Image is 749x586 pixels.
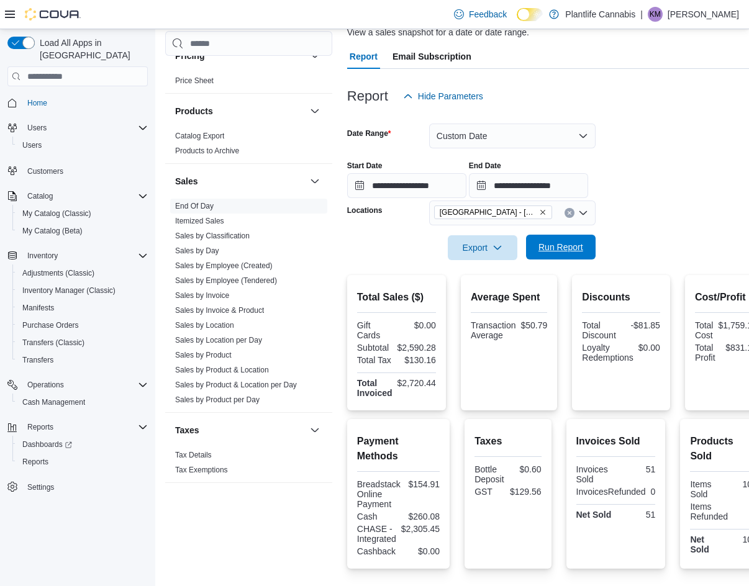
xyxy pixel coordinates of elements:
button: Sales [175,175,305,187]
span: My Catalog (Beta) [22,226,83,236]
nav: Complex example [7,89,148,528]
div: Breadstack Online Payment [357,479,401,509]
label: End Date [469,161,501,171]
span: Reports [27,422,53,432]
span: Users [22,120,148,135]
span: Inventory [27,251,58,261]
span: Purchase Orders [22,320,79,330]
span: Transfers [22,355,53,365]
span: Sales by Employee (Created) [175,261,273,271]
span: Operations [22,377,148,392]
span: Reports [22,457,48,467]
a: Sales by Product & Location [175,366,269,374]
a: Sales by Day [175,246,219,255]
div: Total Profit [695,343,720,363]
button: My Catalog (Classic) [12,205,153,222]
a: Sales by Location per Day [175,336,262,345]
h2: Payment Methods [357,434,440,464]
span: Sales by Day [175,246,219,256]
span: Dashboards [22,439,72,449]
div: Items Sold [690,479,721,499]
span: My Catalog (Beta) [17,223,148,238]
a: Sales by Invoice & Product [175,306,264,315]
a: Dashboards [12,436,153,453]
button: Cash Management [12,394,153,411]
div: $130.16 [399,355,436,365]
h2: Discounts [582,290,660,305]
span: Products to Archive [175,146,239,156]
span: My Catalog (Classic) [22,209,91,219]
span: [GEOGRAPHIC_DATA] - [GEOGRAPHIC_DATA] [440,206,537,219]
div: Products [165,128,332,163]
div: Items Refunded [690,502,728,521]
a: Customers [22,164,68,179]
h2: Invoices Sold [576,434,656,449]
input: Dark Mode [517,8,543,21]
a: Settings [22,480,59,495]
a: Home [22,96,52,110]
span: Sales by Product per Day [175,395,260,405]
span: Report [350,44,378,69]
label: Locations [347,205,383,215]
span: End Of Day [175,201,214,211]
div: $260.08 [401,512,440,521]
div: $0.00 [638,343,660,353]
div: $2,590.28 [397,343,436,353]
span: Manifests [22,303,54,313]
a: Reports [17,454,53,469]
button: Taxes [307,423,322,438]
div: Gift Cards [357,320,394,340]
p: [PERSON_NAME] [668,7,739,22]
span: Price Sheet [175,76,214,86]
a: Price Sheet [175,76,214,85]
span: Reports [22,420,148,435]
a: Manifests [17,300,59,315]
div: Cash [357,512,396,521]
span: Adjustments (Classic) [22,268,94,278]
span: Feedback [469,8,507,20]
div: InvoicesRefunded [576,487,646,497]
span: Hide Parameters [418,90,483,102]
strong: Total Invoiced [357,378,393,398]
h2: Average Spent [471,290,547,305]
span: Sales by Product [175,350,232,360]
button: Inventory [2,247,153,264]
span: Edmonton - South Common [434,205,552,219]
span: Home [27,98,47,108]
div: GST [474,487,505,497]
span: Dashboards [17,437,148,452]
label: Start Date [347,161,383,171]
span: Cash Management [17,395,148,410]
input: Press the down key to open a popover containing a calendar. [469,173,588,198]
span: Inventory [22,248,148,263]
a: Sales by Invoice [175,291,229,300]
button: Users [22,120,52,135]
button: Catalog [2,187,153,205]
button: Inventory Manager (Classic) [12,282,153,299]
a: Tax Exemptions [175,466,228,474]
div: Cashback [357,546,396,556]
strong: Net Sold [690,534,709,554]
span: Purchase Orders [17,318,148,333]
span: Settings [27,482,54,492]
span: Sales by Invoice [175,291,229,300]
button: Users [12,137,153,154]
span: My Catalog (Classic) [17,206,148,221]
div: $0.00 [399,320,436,330]
button: Run Report [526,235,596,259]
span: Catalog Export [175,131,224,141]
span: Sales by Location [175,320,234,330]
div: View a sales snapshot for a date or date range. [347,26,529,39]
span: Inventory Manager (Classic) [22,286,116,295]
a: Dashboards [17,437,77,452]
button: Hide Parameters [398,84,488,109]
span: KM [650,7,661,22]
h3: Sales [175,175,198,187]
a: Transfers [17,353,58,367]
span: Sales by Employee (Tendered) [175,276,277,286]
a: Products to Archive [175,146,239,155]
a: Feedback [449,2,512,27]
button: Sales [307,174,322,189]
a: Sales by Product & Location per Day [175,381,297,389]
span: Users [27,123,47,133]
